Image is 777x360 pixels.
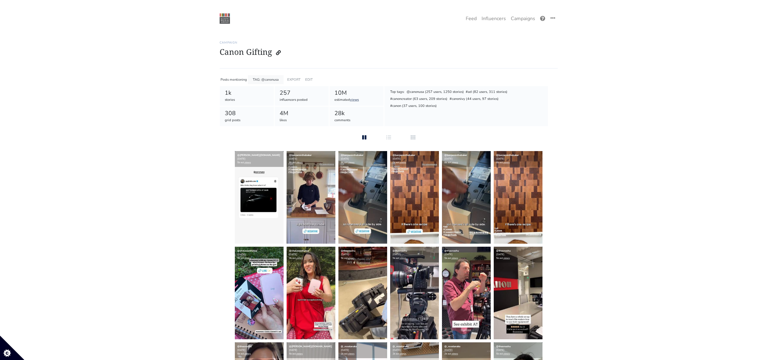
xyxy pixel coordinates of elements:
a: views [245,352,251,355]
div: likes [280,118,324,123]
a: views [503,352,510,355]
div: stories [225,97,269,103]
a: views [452,256,458,260]
div: estimated [334,97,379,103]
div: [DATE] 5k est. [235,342,284,358]
div: [DATE] 5k est. [235,151,284,167]
div: [DATE] 5k est. [442,247,491,263]
div: [DATE] 8k est. [338,151,387,167]
a: @theoneshu [496,345,511,348]
div: [DATE] 5k est. [494,247,542,263]
div: #ad (82 users, 311 stories) [465,89,508,95]
div: 257 [280,89,324,97]
div: grid posts [225,118,269,123]
div: [DATE] 2k est. [442,342,491,358]
a: @theoneshu [444,249,459,252]
a: views [296,161,303,164]
a: @_rosetanaka [341,345,357,348]
div: #canonivy (44 users, 97 stories) [449,96,499,102]
a: views [503,161,510,164]
a: @benjaminthebaker [444,154,467,157]
div: 28k [334,109,379,118]
a: views [350,97,359,102]
div: [DATE] 5k est. [494,342,542,358]
a: views [400,161,406,164]
a: @benjaminthebaker [341,154,363,157]
a: views [348,161,355,164]
a: views [503,256,510,260]
a: @_rosetanaka [393,345,408,348]
div: Posts [221,75,229,84]
div: mentioning [230,75,247,84]
a: @theoneshu [393,249,407,252]
h6: Campaign [220,41,558,44]
a: Feed [463,12,479,25]
a: views [400,352,406,355]
div: influencers posted [280,97,324,103]
div: Top tags: [390,89,405,95]
a: views [348,256,355,260]
div: [DATE] 9k est. [235,247,284,263]
a: @[PERSON_NAME][DOMAIN_NAME] [237,154,280,157]
a: @benjaminthebaker [393,154,415,157]
div: [DATE] 5k est. [287,342,335,358]
a: @chelseazeferina [237,249,257,252]
a: views [452,352,458,355]
a: views [245,256,251,260]
a: EXPORT [287,77,301,82]
div: [DATE] 8k est. [390,151,439,167]
div: 4M [280,109,324,118]
a: views [245,161,251,164]
div: #canon (37 users, 100 stories) [390,103,437,109]
div: [DATE] 2k est. [338,342,387,358]
a: views [400,256,406,260]
div: comments [334,118,379,123]
div: TAG: @canonusa [248,75,284,84]
a: @theoneshu [496,249,511,252]
div: #canoncreator (63 users, 209 stories) [390,96,448,102]
a: @theoneshu [341,249,355,252]
a: EDIT [305,77,313,82]
h1: Canon Gifting [220,47,558,58]
a: @benjaminthebaker [496,154,519,157]
a: Influencers [479,12,508,25]
a: @_rosetanaka [444,345,460,348]
a: views [296,352,303,355]
a: @[PERSON_NAME][DOMAIN_NAME] [289,345,332,348]
div: 308 [225,109,269,118]
div: 1k [225,89,269,97]
div: [DATE] 5k est. [338,247,387,263]
div: [DATE] 9k est. [287,247,335,263]
div: [DATE] 5k est. [390,247,439,263]
img: 22:22:48_1550874168 [220,13,230,24]
a: views [348,352,355,355]
a: views [296,256,303,260]
a: @theoneshu [237,345,252,348]
div: @canonusa (257 users, 1250 stories) [406,89,464,95]
div: [DATE] 2k est. [390,342,439,358]
div: [DATE] 8k est. [287,151,335,167]
div: [DATE] 8k est. [494,151,542,167]
a: Campaigns [508,12,538,25]
a: @benjaminthebaker [289,154,312,157]
a: @chelseazeferina [289,249,309,252]
div: [DATE] 8k est. [442,151,491,167]
a: views [452,161,458,164]
div: 10M [334,89,379,97]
